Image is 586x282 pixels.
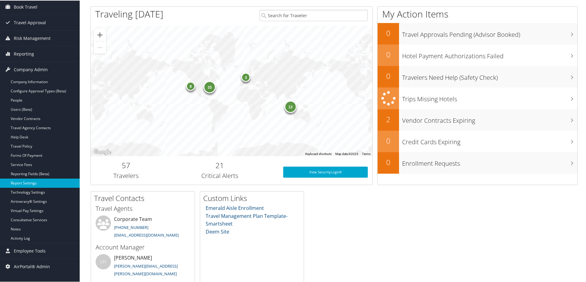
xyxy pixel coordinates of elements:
h3: Credit Cards Expiring [402,134,577,146]
h3: Enrollment Requests [402,156,577,167]
a: [EMAIL_ADDRESS][DOMAIN_NAME] [114,232,179,237]
h2: 0 [378,70,399,81]
a: 0Travelers Need Help (Safety Check) [378,65,577,87]
h2: 21 [166,160,274,170]
a: [PHONE_NUMBER] [114,224,148,230]
h3: Hotel Payment Authorizations Failed [402,48,577,60]
a: Trips Missing Hotels [378,87,577,109]
h3: Account Manager [96,242,190,251]
a: Deem Site [206,228,229,234]
div: 13 [284,100,296,112]
h3: Travelers [95,171,157,180]
h2: 57 [95,160,157,170]
a: [PERSON_NAME][EMAIL_ADDRESS][PERSON_NAME][DOMAIN_NAME] [114,263,178,276]
div: 8 [186,81,195,90]
h2: 0 [378,27,399,38]
h2: 0 [378,135,399,145]
h3: Trips Missing Hotels [402,91,577,103]
div: 3 [241,72,250,81]
span: Map data ©2025 [335,152,358,155]
a: Open this area in Google Maps (opens a new window) [92,148,112,156]
span: AirPortal® Admin [14,258,50,274]
div: 33 [204,80,216,93]
h2: 2 [378,114,399,124]
h3: Travelers Need Help (Safety Check) [402,70,577,81]
h2: Custom Links [203,192,304,203]
a: 0Enrollment Requests [378,152,577,173]
div: LH [96,253,111,269]
a: 0Travel Approvals Pending (Advisor Booked) [378,22,577,44]
h2: 0 [378,49,399,59]
span: Reporting [14,46,34,61]
a: Terms (opens in new tab) [362,152,371,155]
h3: Travel Approvals Pending (Advisor Booked) [402,27,577,38]
button: Keyboard shortcuts [305,151,332,156]
a: 2Vendor Contracts Expiring [378,109,577,130]
h1: Traveling [DATE] [95,7,163,20]
img: Google [92,148,112,156]
span: Risk Management [14,30,51,45]
h3: Travel Agents [96,204,190,212]
h2: Travel Contacts [94,192,195,203]
li: [PERSON_NAME] [93,253,193,279]
h2: 0 [378,156,399,167]
a: Emerald Aisle Enrollment [206,204,264,211]
a: Travel Management Plan Template- Smartsheet [206,212,287,227]
input: Search for Traveler [260,9,368,21]
span: Travel Approval [14,14,46,30]
span: Company Admin [14,61,48,77]
h1: My Action Items [378,7,577,20]
span: Employee Tools [14,243,46,258]
a: View SecurityLogic® [283,166,368,177]
h3: Vendor Contracts Expiring [402,113,577,124]
h3: Critical Alerts [166,171,274,180]
a: 0Hotel Payment Authorizations Failed [378,44,577,65]
button: Zoom in [94,28,106,41]
a: 0Credit Cards Expiring [378,130,577,152]
button: Zoom out [94,41,106,53]
li: Corporate Team [93,215,193,240]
